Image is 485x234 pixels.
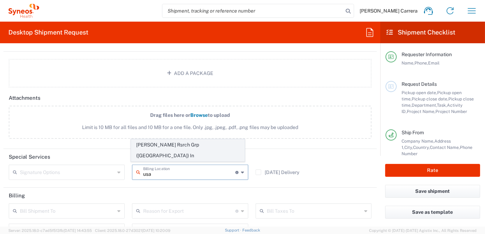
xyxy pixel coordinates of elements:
label: [DATE] Delivery [256,169,299,175]
button: Add a Package [9,59,372,88]
span: City, [404,145,413,150]
button: Save shipment [385,185,480,198]
a: Support [225,228,242,232]
span: Pickup open date, [402,90,437,95]
input: Shipment, tracking or reference number [162,4,343,17]
span: Browse [190,112,208,118]
button: Rate [385,164,480,177]
span: [PERSON_NAME] Carrera [360,8,418,14]
span: Name, [402,60,414,66]
h2: Special Services [9,153,50,160]
span: Project Number [435,109,467,114]
span: Phone, [414,60,428,66]
span: Task, [437,103,447,108]
span: Department, [412,103,437,108]
span: Server: 2025.18.0-c7ad5f513fb [8,228,92,233]
span: Limit is 10 MB for all files and 10 MB for a one file. Only .jpg, .jpeg, .pdf, .png files may be ... [24,124,356,131]
h2: Billing [9,192,25,199]
span: Project Name, [407,109,435,114]
span: Pickup close date, [412,96,448,101]
span: Ship From [402,130,424,135]
span: Drag files here or [150,112,190,118]
h2: Attachments [9,95,41,101]
span: [DATE] 14:43:55 [64,228,92,233]
span: Requester Information [402,52,452,57]
span: [PERSON_NAME] Rsrch Grp ([GEOGRAPHIC_DATA]) In [131,139,244,161]
span: Client: 2025.18.0-27d3021 [95,228,170,233]
h2: Desktop Shipment Request [8,28,88,37]
span: Country, [413,145,430,150]
a: Feedback [242,228,260,232]
span: Email [428,60,440,66]
span: to upload [208,112,230,118]
span: Company Name, [402,138,434,144]
span: Copyright © [DATE]-[DATE] Agistix Inc., All Rights Reserved [369,227,477,234]
button: Save as template [385,206,480,219]
h2: Shipment Checklist [387,28,455,37]
span: Contact Name, [430,145,460,150]
span: Request Details [402,81,437,87]
span: [DATE] 10:20:09 [142,228,170,233]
